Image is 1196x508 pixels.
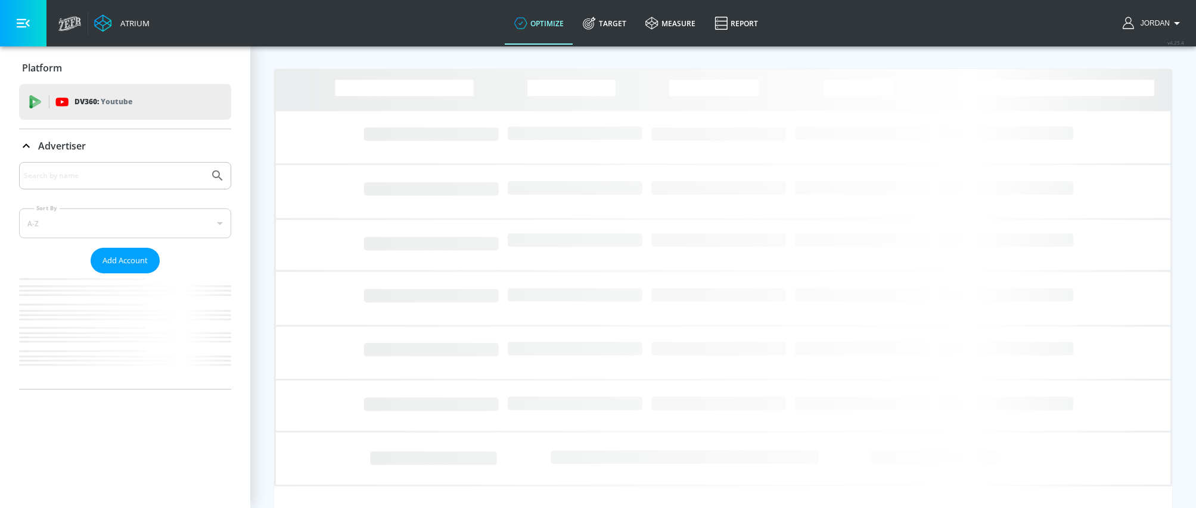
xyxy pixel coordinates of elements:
[24,168,204,183] input: Search by name
[34,204,60,212] label: Sort By
[1123,16,1184,30] button: Jordan
[19,51,231,85] div: Platform
[94,14,150,32] a: Atrium
[19,84,231,120] div: DV360: Youtube
[505,2,573,45] a: optimize
[22,61,62,74] p: Platform
[636,2,705,45] a: measure
[705,2,768,45] a: Report
[102,254,148,267] span: Add Account
[1136,19,1170,27] span: login as: jordan.patrick@zefr.com
[1167,39,1184,46] span: v 4.25.4
[38,139,86,152] p: Advertiser
[19,129,231,163] div: Advertiser
[91,248,160,273] button: Add Account
[19,208,231,238] div: A-Z
[116,18,150,29] div: Atrium
[573,2,636,45] a: Target
[19,162,231,389] div: Advertiser
[19,273,231,389] nav: list of Advertiser
[74,95,132,108] p: DV360:
[101,95,132,108] p: Youtube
